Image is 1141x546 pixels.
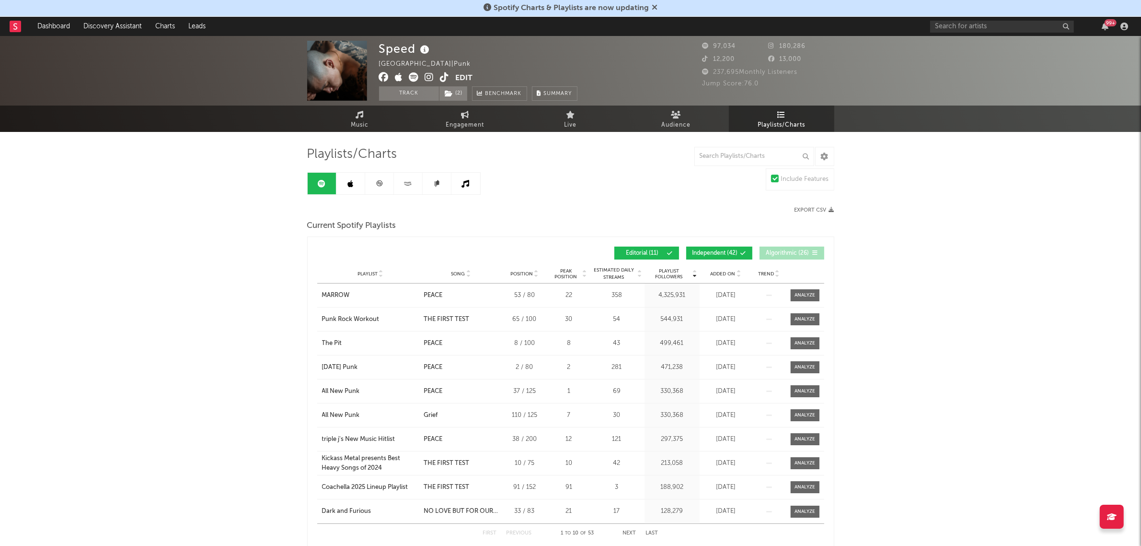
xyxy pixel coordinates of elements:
[307,149,397,160] span: Playlists/Charts
[322,339,419,348] a: The Pit
[424,459,469,468] div: THE FIRST TEST
[592,411,642,420] div: 30
[930,21,1074,33] input: Search for artists
[472,86,527,101] a: Benchmark
[703,81,759,87] span: Jump Score: 76.0
[322,454,419,473] a: Kickass Metal presents Best Heavy Songs of 2024
[702,291,750,300] div: [DATE]
[551,291,587,300] div: 22
[551,483,587,492] div: 91
[322,483,408,492] div: Coachella 2025 Lineup Playlist
[307,220,396,232] span: Current Spotify Playlists
[424,387,442,396] div: PEACE
[647,363,697,372] div: 471,238
[424,411,438,420] div: Grief
[322,507,419,516] a: Dark and Furious
[322,291,350,300] div: MARROW
[510,271,533,277] span: Position
[322,387,360,396] div: All New Punk
[439,86,467,101] button: (2)
[451,271,465,277] span: Song
[661,119,691,131] span: Audience
[647,483,697,492] div: 188,902
[565,531,571,535] span: to
[503,507,546,516] div: 33 / 83
[322,507,371,516] div: Dark and Furious
[647,268,692,280] span: Playlist Followers
[483,531,497,536] button: First
[766,250,810,256] span: Algorithmic ( 26 )
[456,72,473,84] button: Edit
[322,315,419,324] a: Punk Rock Workout
[702,411,750,420] div: [DATE]
[322,315,380,324] div: Punk Rock Workout
[413,106,518,132] a: Engagement
[439,86,468,101] span: ( 2 )
[758,119,805,131] span: Playlists/Charts
[592,435,642,444] div: 121
[507,531,532,536] button: Previous
[692,250,738,256] span: Independent ( 42 )
[551,528,604,539] div: 1 10 53
[758,271,774,277] span: Trend
[565,119,577,131] span: Live
[551,387,587,396] div: 1
[795,207,834,213] button: Export CSV
[532,86,577,101] button: Summary
[307,106,413,132] a: Music
[322,435,395,444] div: triple j's New Music Hitlist
[379,59,482,70] div: [GEOGRAPHIC_DATA] | Punk
[322,435,419,444] a: triple j's New Music Hitlist
[503,459,546,468] div: 10 / 75
[623,106,729,132] a: Audience
[424,435,442,444] div: PEACE
[592,291,642,300] div: 358
[551,411,587,420] div: 7
[322,339,342,348] div: The Pit
[623,531,636,536] button: Next
[614,247,679,260] button: Editorial(11)
[702,507,750,516] div: [DATE]
[424,363,442,372] div: PEACE
[149,17,182,36] a: Charts
[592,483,642,492] div: 3
[702,315,750,324] div: [DATE]
[503,339,546,348] div: 8 / 100
[702,483,750,492] div: [DATE]
[379,41,432,57] div: Speed
[592,267,636,281] span: Estimated Daily Streams
[77,17,149,36] a: Discovery Assistant
[694,147,814,166] input: Search Playlists/Charts
[729,106,834,132] a: Playlists/Charts
[686,247,752,260] button: Independent(42)
[446,119,484,131] span: Engagement
[592,363,642,372] div: 281
[647,459,697,468] div: 213,058
[711,271,736,277] span: Added On
[322,363,358,372] div: [DATE] Punk
[31,17,77,36] a: Dashboard
[647,291,697,300] div: 4,325,931
[703,43,736,49] span: 97,034
[592,507,642,516] div: 17
[351,119,369,131] span: Music
[322,411,360,420] div: All New Punk
[551,268,581,280] span: Peak Position
[503,483,546,492] div: 91 / 152
[357,271,378,277] span: Playlist
[760,247,824,260] button: Algorithmic(26)
[647,339,697,348] div: 499,461
[503,411,546,420] div: 110 / 125
[503,387,546,396] div: 37 / 125
[322,411,419,420] a: All New Punk
[551,363,587,372] div: 2
[652,4,657,12] span: Dismiss
[646,531,658,536] button: Last
[494,4,649,12] span: Spotify Charts & Playlists are now updating
[702,435,750,444] div: [DATE]
[647,507,697,516] div: 128,279
[503,315,546,324] div: 65 / 100
[503,435,546,444] div: 38 / 200
[322,483,419,492] a: Coachella 2025 Lineup Playlist
[503,363,546,372] div: 2 / 80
